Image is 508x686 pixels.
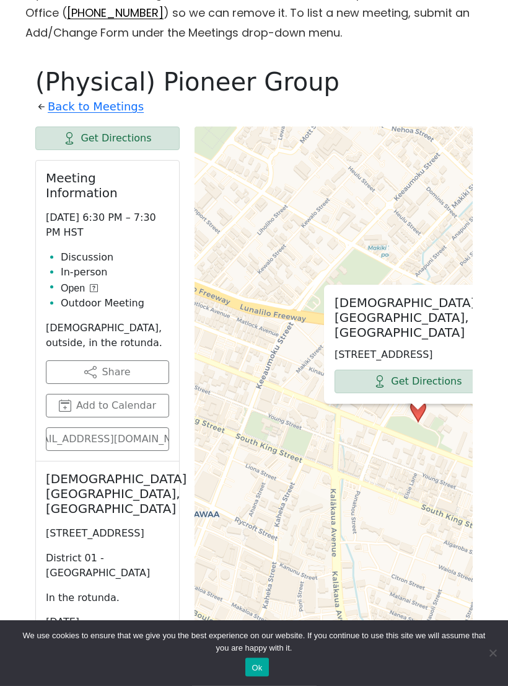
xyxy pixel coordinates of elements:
[46,527,169,541] p: [STREET_ADDRESS]
[46,591,169,606] p: In the rotunda.
[46,428,169,452] a: [EMAIL_ADDRESS][DOMAIN_NAME]
[61,282,85,296] span: Open
[335,296,501,341] h2: [DEMOGRAPHIC_DATA][GEOGRAPHIC_DATA], [GEOGRAPHIC_DATA]
[19,630,489,654] span: We use cookies to ensure that we give you the best experience on our website. If you continue to ...
[61,296,169,311] li: Outdoor Meeting
[46,211,169,241] p: [DATE] 6:30 PM – 7:30 PM HST
[61,265,169,280] li: In-person
[46,171,169,201] h2: Meeting Information
[35,68,473,97] h1: (Physical) Pioneer Group
[46,394,169,418] button: Add to Calendar
[335,370,501,394] a: Get Directions
[48,97,144,117] a: Back to Meetings
[61,251,169,265] li: Discussion
[46,321,169,351] p: [DEMOGRAPHIC_DATA], outside, in the rotunda.
[335,348,501,363] p: [STREET_ADDRESS]
[46,616,169,630] h3: [DATE]
[46,361,169,385] button: Share
[67,6,164,21] a: [PHONE_NUMBER]
[46,551,169,581] p: District 01 - [GEOGRAPHIC_DATA]
[61,282,98,296] button: Open
[486,647,499,659] span: No
[46,472,169,517] h2: [DEMOGRAPHIC_DATA][GEOGRAPHIC_DATA], [GEOGRAPHIC_DATA]
[245,658,268,677] button: Ok
[35,127,180,151] a: Get Directions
